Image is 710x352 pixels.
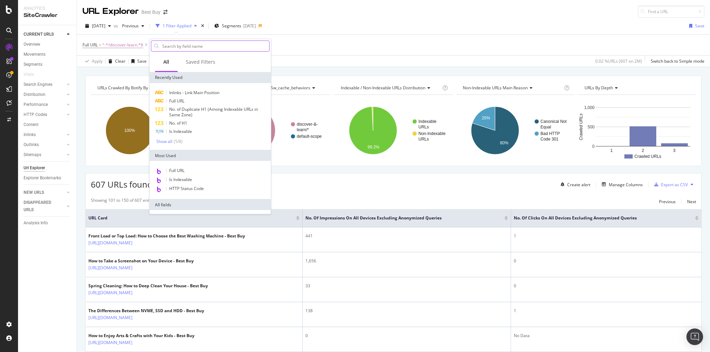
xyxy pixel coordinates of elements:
[88,333,194,339] div: How to Enjoy Arts & Crafts with Your Kids - Best Buy
[461,82,563,93] h4: Non-Indexable URLs Main Reason
[83,42,98,48] span: Full URL
[305,308,508,314] div: 138
[24,11,71,19] div: SiteCrawler
[305,233,508,239] div: 441
[599,180,643,189] button: Manage Columns
[162,41,269,51] input: Search by field name
[651,179,688,190] button: Export as CSV
[686,20,704,31] button: Save
[579,114,583,140] text: Crawled URLs
[169,120,187,126] span: No. of H1
[24,131,36,138] div: Inlinks
[514,233,699,239] div: 1
[106,56,125,67] button: Clear
[463,85,528,91] span: Non-Indexable URLs Main Reason
[659,199,676,205] div: Previous
[24,91,65,98] a: Distribution
[124,128,135,133] text: 100%
[583,82,690,93] h4: URLs by Depth
[163,23,191,29] div: 1 Filter Applied
[24,6,71,11] div: Analytics
[91,197,156,206] div: Showing 101 to 150 of 607 entries
[651,58,704,64] div: Switch back to Simple mode
[648,56,704,67] button: Switch back to Simple mode
[97,85,167,91] span: URLs Crawled By Botify By pagetype
[24,199,65,214] a: DISAPPEARED URLS
[687,199,696,205] div: Next
[169,90,219,96] span: Inlinks - Link Main Position
[584,105,595,110] text: 1,000
[211,20,259,31] button: Segments[DATE]
[24,121,38,128] div: Content
[659,197,676,206] button: Previous
[149,72,271,83] div: Recently Used
[592,144,595,149] text: 0
[297,127,309,132] text: learn/*
[540,119,567,124] text: Canonical Not
[24,189,65,196] a: NEW URLS
[514,258,699,264] div: 0
[88,283,208,289] div: Spring Cleaning: How to Deep Clean Your House - Best Buy
[163,10,167,15] div: arrow-right-arrow-left
[368,145,380,150] text: 99.2%
[456,100,574,161] svg: A chart.
[213,100,331,161] svg: A chart.
[88,314,132,321] a: [URL][DOMAIN_NAME]
[169,128,192,134] span: Is Indexable
[24,219,72,227] a: Analysis Info
[595,58,642,64] div: 0.02 % URLs ( 607 on 2M )
[24,189,44,196] div: NEW URLS
[24,141,65,148] a: Outlinks
[24,151,65,159] a: Sitemaps
[673,148,676,153] text: 3
[24,164,45,172] div: Url Explorer
[24,174,61,182] div: Explorer Bookmarks
[200,22,206,29] div: times
[305,333,508,339] div: 0
[114,23,119,29] span: vs
[24,51,72,58] a: Movements
[661,182,688,188] div: Export as CSV
[24,101,48,108] div: Performance
[609,182,643,188] div: Manage Columns
[642,148,644,153] text: 2
[297,134,322,139] text: default-scope
[243,23,256,29] div: [DATE]
[24,51,45,58] div: Movements
[169,106,258,118] span: No. of Duplicate H1 (Among Indexable URLs in Same Zone)
[169,177,192,182] span: Is Indexable
[24,151,41,159] div: Sitemaps
[418,125,429,129] text: URLs
[24,81,52,88] div: Search Engines
[514,283,699,289] div: 0
[24,41,40,48] div: Overview
[305,258,508,264] div: 1,656
[585,85,613,91] span: URLs by Depth
[24,121,72,128] a: Content
[92,58,103,64] div: Apply
[88,215,294,221] span: URL Card
[137,58,147,64] div: Save
[500,141,508,145] text: 80%
[129,56,147,67] button: Save
[540,131,560,136] text: Bad HTTP
[24,81,65,88] a: Search Engines
[24,219,48,227] div: Analysis Info
[567,182,590,188] div: Create alert
[686,328,703,345] div: Open Intercom Messenger
[91,100,209,161] svg: A chart.
[341,85,425,91] span: Indexable / Non-Indexable URLs distribution
[578,100,696,161] div: A chart.
[588,125,595,129] text: 500
[91,179,153,190] span: 607 URLs found
[558,179,590,190] button: Create alert
[169,168,184,173] span: Full URL
[305,215,494,221] span: No. of Impressions On All Devices excluding anonymized queries
[687,197,696,206] button: Next
[24,101,65,108] a: Performance
[695,23,704,29] div: Save
[99,42,101,48] span: =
